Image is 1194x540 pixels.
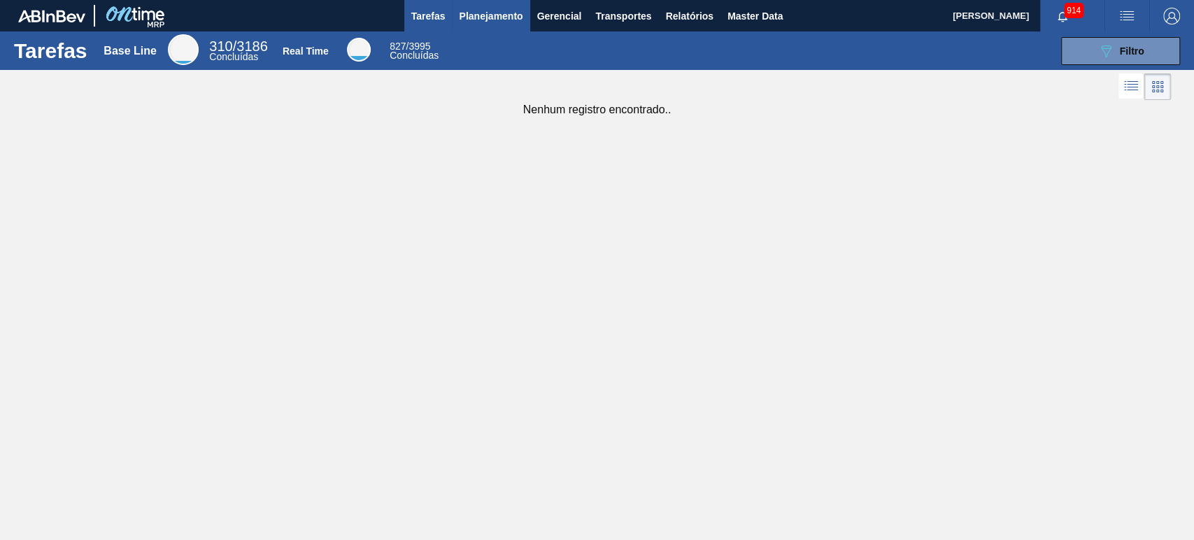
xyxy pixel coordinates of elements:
button: Filtro [1061,37,1180,65]
div: Real Time [347,38,371,62]
span: 827 [390,41,406,52]
span: Concluídas [209,51,258,62]
span: Concluídas [390,50,439,61]
div: Base Line [168,34,199,65]
span: Filtro [1120,45,1144,57]
div: Visão em Lista [1118,73,1144,100]
img: Logout [1163,8,1180,24]
span: 310 [209,38,232,54]
div: Real Time [283,45,329,57]
button: Notificações [1040,6,1085,26]
span: 914 [1064,3,1083,18]
img: TNhmsLtSVTkK8tSr43FrP2fwEKptu5GPRR3wAAAABJRU5ErkJggg== [18,10,85,22]
span: Master Data [727,8,783,24]
div: Visão em Cards [1144,73,1171,100]
span: Gerencial [537,8,582,24]
img: userActions [1118,8,1135,24]
div: Base Line [209,41,267,62]
span: Relatórios [665,8,713,24]
span: / 3186 [209,38,267,54]
div: Real Time [390,42,439,60]
h1: Tarefas [14,43,87,59]
span: / 3995 [390,41,430,52]
span: Planejamento [459,8,523,24]
div: Base Line [104,45,157,57]
span: Transportes [595,8,651,24]
span: Tarefas [411,8,446,24]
